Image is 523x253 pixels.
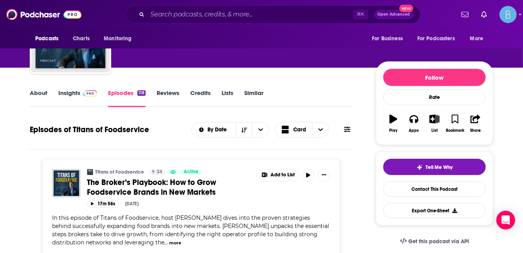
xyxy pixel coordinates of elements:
div: [DATE] [125,201,139,206]
button: open menu [366,31,413,46]
button: Show More Button [258,169,299,181]
button: more [169,240,181,246]
button: Play [383,109,404,138]
img: Titans of Foodservice [87,169,93,175]
span: Monitoring [104,33,132,44]
div: Play [390,128,398,133]
span: ⌘ K [353,9,368,20]
span: Charts [73,33,90,44]
button: Show More Button [318,169,330,181]
div: Share [470,128,481,133]
img: tell me why sparkle [417,164,423,170]
div: Open Intercom Messenger [496,211,515,230]
div: Apps [409,128,419,133]
button: Open AdvancedNew [374,10,414,19]
div: 118 [137,90,146,96]
a: Contact This Podcast [383,181,486,197]
span: Get this podcast via API [408,238,469,245]
span: Open Advanced [378,13,410,16]
span: Card [293,127,306,133]
span: By Date [207,127,229,133]
button: open menu [465,31,493,46]
a: About [30,89,47,107]
span: For Business [372,33,403,44]
a: The Broker’s Playbook: How to Grow Foodservice Brands in New Markets [87,178,252,197]
h1: Episodes of Titans of Foodservice [30,125,149,135]
a: Show notifications dropdown [478,8,490,21]
a: Similar [244,89,263,107]
span: More [470,33,483,44]
a: Lists [222,89,233,107]
button: Show profile menu [500,6,517,23]
button: Share [465,109,486,138]
h2: Choose List sort [191,122,269,138]
a: Reviews [157,89,179,107]
img: User Profile [500,6,517,23]
button: open menu [252,122,269,137]
a: Show notifications dropdown [458,8,472,21]
button: open menu [192,127,236,133]
button: Bookmark [445,109,465,138]
div: Bookmark [446,128,464,133]
div: Search podcasts, credits, & more... [126,5,420,23]
a: Credits [190,89,211,107]
span: Add to List [271,172,295,178]
span: 24 [157,168,162,176]
div: Rate [383,89,486,105]
button: Follow [383,69,486,86]
button: open menu [30,31,69,46]
img: Podchaser Pro [83,90,97,97]
span: ... [164,239,168,246]
span: Logged in as BLASTmedia [500,6,517,23]
span: For Podcasters [417,33,455,44]
img: The Broker’s Playbook: How to Grow Foodservice Brands in New Markets [52,169,81,197]
a: Active [180,169,202,175]
button: open menu [412,31,466,46]
span: Podcasts [35,33,58,44]
a: Get this podcast via API [394,232,475,251]
span: The Broker’s Playbook: How to Grow Foodservice Brands in New Markets [87,178,216,197]
button: Choose View [275,122,329,138]
a: 24 [149,169,165,175]
button: Apps [404,109,424,138]
img: Podchaser - Follow, Share and Rate Podcasts [6,7,81,22]
button: Export One-Sheet [383,203,486,218]
a: Titans of Foodservice [95,169,144,175]
button: Sort Direction [236,122,252,137]
a: Episodes118 [108,89,146,107]
input: Search podcasts, credits, & more... [148,8,353,21]
span: Active [184,168,198,176]
span: In this episode of Titans of Foodservice, host [PERSON_NAME] dives into the proven strategies beh... [52,214,329,246]
div: List [431,128,438,133]
button: List [424,109,445,138]
span: Tell Me Why [426,164,453,170]
a: InsightsPodchaser Pro [58,89,97,107]
span: New [399,5,413,12]
button: 17m 58s [87,200,119,208]
button: tell me why sparkleTell Me Why [383,159,486,175]
a: Charts [68,31,94,46]
button: open menu [98,31,142,46]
